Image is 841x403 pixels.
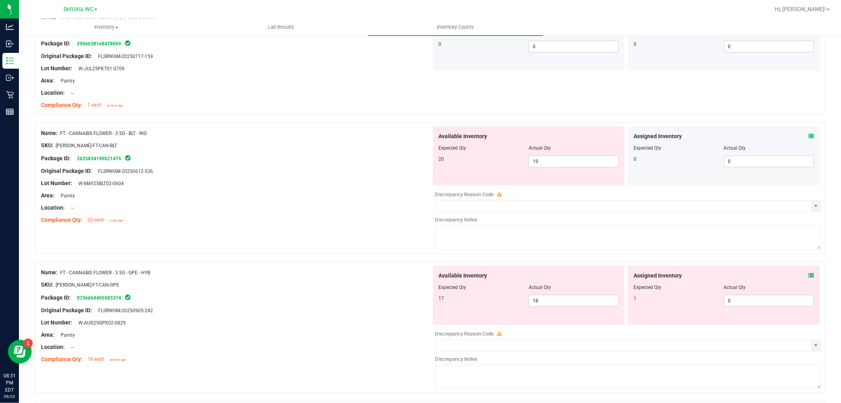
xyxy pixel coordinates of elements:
[41,40,71,47] span: Package ID:
[41,281,53,288] span: SKU:
[124,39,131,47] span: In Sync
[19,24,193,31] span: Inventory
[124,154,131,162] span: In Sync
[67,90,73,96] span: --
[77,41,121,47] a: 2956638168478059
[6,40,14,48] inline-svg: Inbound
[724,156,813,167] input: 0
[724,144,814,152] div: Actual Qty
[67,205,73,211] span: --
[41,65,72,71] span: Lot Number:
[19,19,194,36] a: Inventory
[435,191,494,197] span: Discrepancy Reason Code
[41,356,82,362] span: Compliance Qty:
[94,169,153,174] span: FLSRWGM-20250612-536
[6,91,14,99] inline-svg: Retail
[124,293,131,301] span: In Sync
[634,132,682,141] span: Assigned Inventory
[634,156,724,163] div: 0
[634,272,682,280] span: Assigned Inventory
[634,295,724,302] div: 1
[41,142,53,148] span: SKU:
[368,19,543,36] a: Inventory Counts
[94,54,153,59] span: FLSRWGM-20250717-159
[529,295,618,306] input: 18
[110,358,126,362] span: an hour ago
[427,24,485,31] span: Inventory Counts
[56,282,119,288] span: [PERSON_NAME]-FT-CAN-GPE
[439,156,444,162] span: 20
[439,132,487,141] span: Available Inventory
[88,356,104,362] span: 18 each
[41,155,71,161] span: Package ID:
[811,340,821,351] span: select
[724,284,814,291] div: Actual Qty
[439,272,487,280] span: Available Inventory
[6,57,14,65] inline-svg: Inventory
[811,201,821,212] span: select
[60,131,147,136] span: FT - CANNABIS FLOWER - 3.5G - BLT - IND
[6,23,14,31] inline-svg: Analytics
[529,285,551,290] span: Actual Qty
[41,332,54,338] span: Area:
[107,104,123,107] span: an hour ago
[41,130,58,136] span: Name:
[88,217,104,223] span: 20 each
[634,284,724,291] div: Expected Qty
[8,340,32,364] iframe: Resource center
[75,320,126,326] span: W-AUG25GPE02-0829
[41,192,54,199] span: Area:
[439,145,466,151] span: Expected Qty
[724,295,813,306] input: 0
[529,145,551,151] span: Actual Qty
[67,345,73,350] span: --
[4,372,15,394] p: 08:31 PM EDT
[439,285,466,290] span: Expected Qty
[41,319,72,326] span: Lot Number:
[41,168,92,174] span: Original Package ID:
[41,344,65,350] span: Location:
[41,102,82,108] span: Compliance Qty:
[88,102,102,108] span: 1 each
[75,181,124,186] span: W-MAY25BLT02-0604
[41,269,58,276] span: Name:
[56,143,117,148] span: [PERSON_NAME]-FT-CAN-BLT
[41,294,71,301] span: Package ID:
[57,332,75,338] span: Pantry
[257,24,305,31] span: Lab Results
[57,193,75,199] span: Pantry
[41,77,54,84] span: Area:
[75,66,125,71] span: W-JUL25PKT01-0709
[439,296,444,301] span: 17
[63,6,93,13] span: Deltona WC
[6,74,14,82] inline-svg: Outbound
[194,19,368,36] a: Lab Results
[435,331,494,337] span: Discrepancy Reason Code
[6,108,14,116] inline-svg: Reports
[77,295,121,301] a: 0736654405583374
[41,307,92,313] span: Original Package ID:
[41,53,92,59] span: Original Package ID:
[4,394,15,399] p: 09/23
[775,6,826,12] span: Hi, [PERSON_NAME]!
[435,216,822,224] div: Discrepancy Notes
[41,90,65,96] span: Location:
[23,339,33,348] iframe: Resource center unread badge
[41,180,72,186] span: Lot Number:
[529,156,618,167] input: 19
[77,156,121,161] a: 2625834190521475
[110,219,123,222] span: a day ago
[435,355,822,363] div: Discrepancy Notes
[41,217,82,223] span: Compliance Qty:
[94,308,153,313] span: FLSRWGM-20250905-242
[41,204,65,211] span: Location:
[439,41,442,47] span: 0
[724,41,813,52] input: 0
[60,270,150,276] span: FT - CANNABIS FLOWER - 3.5G - GPE - HYB
[634,144,724,152] div: Expected Qty
[529,41,618,52] input: 0
[57,78,75,84] span: Pantry
[634,41,724,48] div: 0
